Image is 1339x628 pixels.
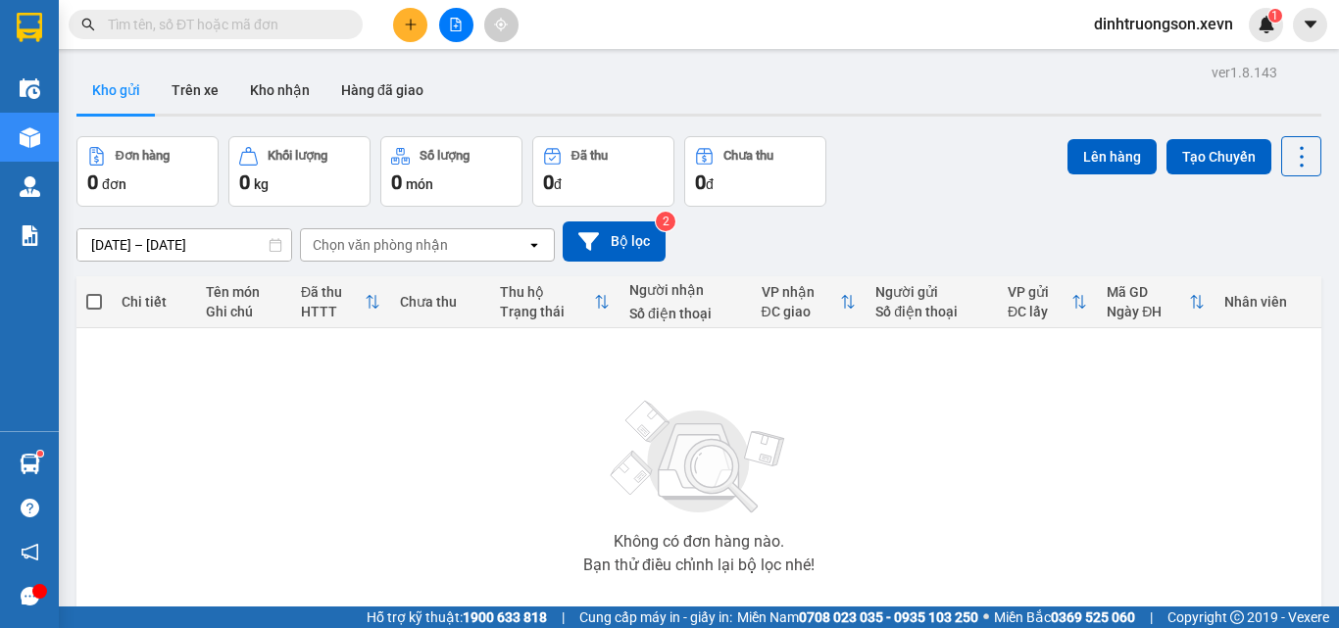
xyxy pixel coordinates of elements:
[20,176,40,197] img: warehouse-icon
[1150,606,1153,628] span: |
[122,294,186,310] div: Chi tiết
[393,8,427,42] button: plus
[77,229,291,261] input: Select a date range.
[20,454,40,474] img: warehouse-icon
[583,557,815,573] div: Bạn thử điều chỉnh lại bộ lọc nhé!
[391,170,402,194] span: 0
[601,389,797,526] img: svg+xml;base64,PHN2ZyBjbGFzcz0ibGlzdC1wbHVnX19zdmciIHhtbG5zPSJodHRwOi8vd3d3LnczLm9yZy8yMDAwL3N2Zy...
[723,149,773,163] div: Chưa thu
[1051,609,1135,625] strong: 0369 525 060
[1271,9,1278,23] span: 1
[706,176,714,192] span: đ
[532,136,674,207] button: Đã thu0đ
[494,18,508,31] span: aim
[562,606,565,628] span: |
[1230,610,1244,624] span: copyright
[108,14,339,35] input: Tìm tên, số ĐT hoặc mã đơn
[37,451,43,457] sup: 1
[313,235,448,255] div: Chọn văn phòng nhận
[206,304,281,319] div: Ghi chú
[239,170,250,194] span: 0
[21,499,39,517] span: question-circle
[156,67,234,114] button: Trên xe
[20,78,40,99] img: warehouse-icon
[367,606,547,628] span: Hỗ trợ kỹ thuật:
[490,276,620,328] th: Toggle SortBy
[1008,304,1071,319] div: ĐC lấy
[526,237,542,253] svg: open
[116,149,170,163] div: Đơn hàng
[17,13,42,42] img: logo-vxr
[629,306,742,321] div: Số điện thoại
[228,136,371,207] button: Khối lượng0kg
[1166,139,1271,174] button: Tạo Chuyến
[614,534,784,550] div: Không có đơn hàng nào.
[400,294,479,310] div: Chưa thu
[629,282,742,298] div: Người nhận
[380,136,522,207] button: Số lượng0món
[439,8,473,42] button: file-add
[554,176,562,192] span: đ
[563,221,666,262] button: Bộ lọc
[76,67,156,114] button: Kho gửi
[983,613,989,621] span: ⚪️
[254,176,269,192] span: kg
[463,609,547,625] strong: 1900 633 818
[484,8,519,42] button: aim
[1212,62,1277,83] div: ver 1.8.143
[291,276,390,328] th: Toggle SortBy
[737,606,978,628] span: Miền Nam
[420,149,470,163] div: Số lượng
[406,176,433,192] span: món
[1008,284,1071,300] div: VP gửi
[1293,8,1327,42] button: caret-down
[102,176,126,192] span: đơn
[1067,139,1157,174] button: Lên hàng
[301,304,365,319] div: HTTT
[1078,12,1249,36] span: dinhtruongson.xevn
[87,170,98,194] span: 0
[1097,276,1215,328] th: Toggle SortBy
[500,284,594,300] div: Thu hộ
[762,304,841,319] div: ĐC giao
[1224,294,1312,310] div: Nhân viên
[325,67,439,114] button: Hàng đã giao
[695,170,706,194] span: 0
[994,606,1135,628] span: Miền Bắc
[21,587,39,605] span: message
[1258,16,1275,33] img: icon-new-feature
[1268,9,1282,23] sup: 1
[234,67,325,114] button: Kho nhận
[500,304,594,319] div: Trạng thái
[20,127,40,148] img: warehouse-icon
[1107,284,1189,300] div: Mã GD
[543,170,554,194] span: 0
[1302,16,1319,33] span: caret-down
[301,284,365,300] div: Đã thu
[81,18,95,31] span: search
[684,136,826,207] button: Chưa thu0đ
[206,284,281,300] div: Tên món
[752,276,867,328] th: Toggle SortBy
[268,149,327,163] div: Khối lượng
[656,212,675,231] sup: 2
[762,284,841,300] div: VP nhận
[875,304,988,319] div: Số điện thoại
[579,606,732,628] span: Cung cấp máy in - giấy in:
[1107,304,1189,319] div: Ngày ĐH
[21,543,39,561] span: notification
[998,276,1097,328] th: Toggle SortBy
[875,284,988,300] div: Người gửi
[799,609,978,625] strong: 0708 023 035 - 0935 103 250
[404,18,418,31] span: plus
[449,18,463,31] span: file-add
[20,225,40,246] img: solution-icon
[571,149,608,163] div: Đã thu
[76,136,219,207] button: Đơn hàng0đơn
